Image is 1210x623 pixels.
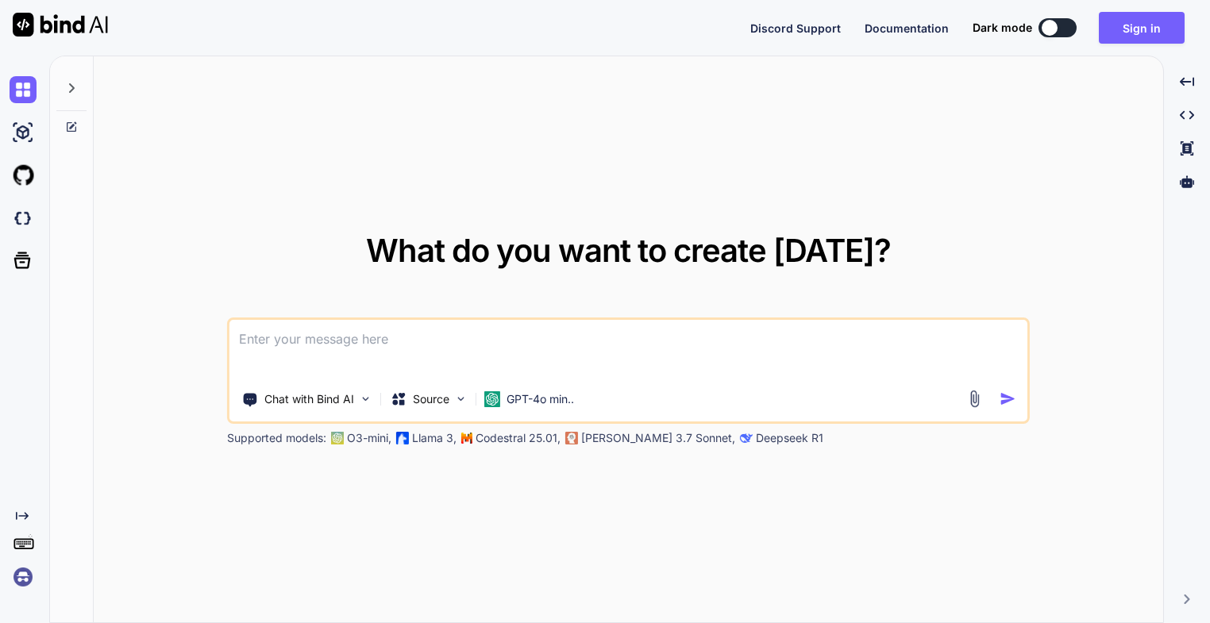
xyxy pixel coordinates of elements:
img: claude [565,432,578,444]
img: Llama2 [396,432,409,444]
img: attachment [965,390,984,408]
img: ai-studio [10,119,37,146]
button: Documentation [865,20,949,37]
img: chat [10,76,37,103]
img: signin [10,563,37,590]
img: githubLight [10,162,37,189]
span: What do you want to create [DATE]? [366,231,891,270]
img: Pick Models [454,392,468,406]
span: Dark mode [973,20,1032,36]
img: Pick Tools [359,392,372,406]
img: GPT-4o mini [484,391,500,407]
p: Deepseek R1 [756,430,823,446]
span: Discord Support [750,21,841,35]
img: Bind AI [13,13,108,37]
img: icon [1000,390,1016,407]
p: Supported models: [227,430,326,446]
img: GPT-4 [331,432,344,444]
p: [PERSON_NAME] 3.7 Sonnet, [581,430,735,446]
img: Mistral-AI [461,433,472,444]
button: Discord Support [750,20,841,37]
p: Codestral 25.01, [476,430,561,446]
p: GPT-4o min.. [507,391,574,407]
button: Sign in [1099,12,1185,44]
p: Chat with Bind AI [264,391,354,407]
img: claude [740,432,753,444]
p: Llama 3, [412,430,457,446]
p: Source [413,391,449,407]
img: darkCloudIdeIcon [10,205,37,232]
span: Documentation [865,21,949,35]
p: O3-mini, [347,430,391,446]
